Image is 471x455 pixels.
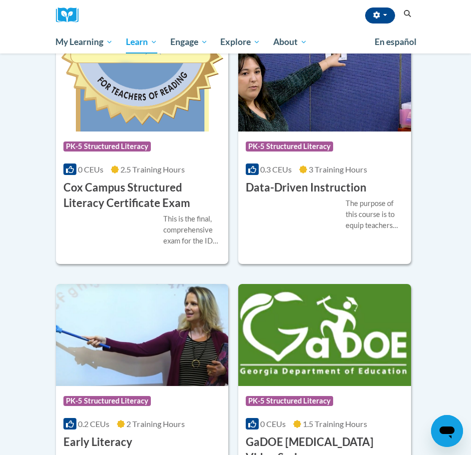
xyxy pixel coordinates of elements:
[63,180,221,211] h3: Cox Campus Structured Literacy Certificate Exam
[246,180,367,195] h3: Data-Driven Instruction
[56,29,229,131] img: Course Logo
[126,36,157,48] span: Learn
[56,7,86,23] img: Logo brand
[431,415,463,447] iframe: Button to launch messaging window
[119,30,164,53] a: Learn
[56,7,86,23] a: Cox Campus
[246,141,333,151] span: PK-5 Structured Literacy
[214,30,267,53] a: Explore
[238,29,411,264] a: Course LogoPK-5 Structured Literacy0.3 CEUs3 Training Hours Data-Driven InstructionThe purpose of...
[238,29,411,131] img: Course Logo
[120,164,185,174] span: 2.5 Training Hours
[238,284,411,386] img: Course Logo
[365,7,395,23] button: Account Settings
[220,36,260,48] span: Explore
[63,434,132,450] h3: Early Literacy
[273,36,307,48] span: About
[170,36,208,48] span: Engage
[48,30,423,53] div: Main menu
[164,30,214,53] a: Engage
[400,8,415,20] button: Search
[260,164,292,174] span: 0.3 CEUs
[163,213,221,246] div: This is the final, comprehensive exam for the IDA-accredited Cox Campus Structured Literacy Program.
[267,30,314,53] a: About
[303,419,367,428] span: 1.5 Training Hours
[49,30,120,53] a: My Learning
[55,36,113,48] span: My Learning
[56,29,229,264] a: Course LogoPK-5 Structured Literacy0 CEUs2.5 Training Hours Cox Campus Structured Literacy Certif...
[309,164,367,174] span: 3 Training Hours
[368,31,423,52] a: En español
[260,419,286,428] span: 0 CEUs
[56,284,229,386] img: Course Logo
[63,141,151,151] span: PK-5 Structured Literacy
[126,419,185,428] span: 2 Training Hours
[78,419,109,428] span: 0.2 CEUs
[63,396,151,406] span: PK-5 Structured Literacy
[375,36,417,47] span: En español
[246,396,333,406] span: PK-5 Structured Literacy
[78,164,103,174] span: 0 CEUs
[346,198,404,231] div: The purpose of this course is to equip teachers with knowledge about data-driven instruction. The...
